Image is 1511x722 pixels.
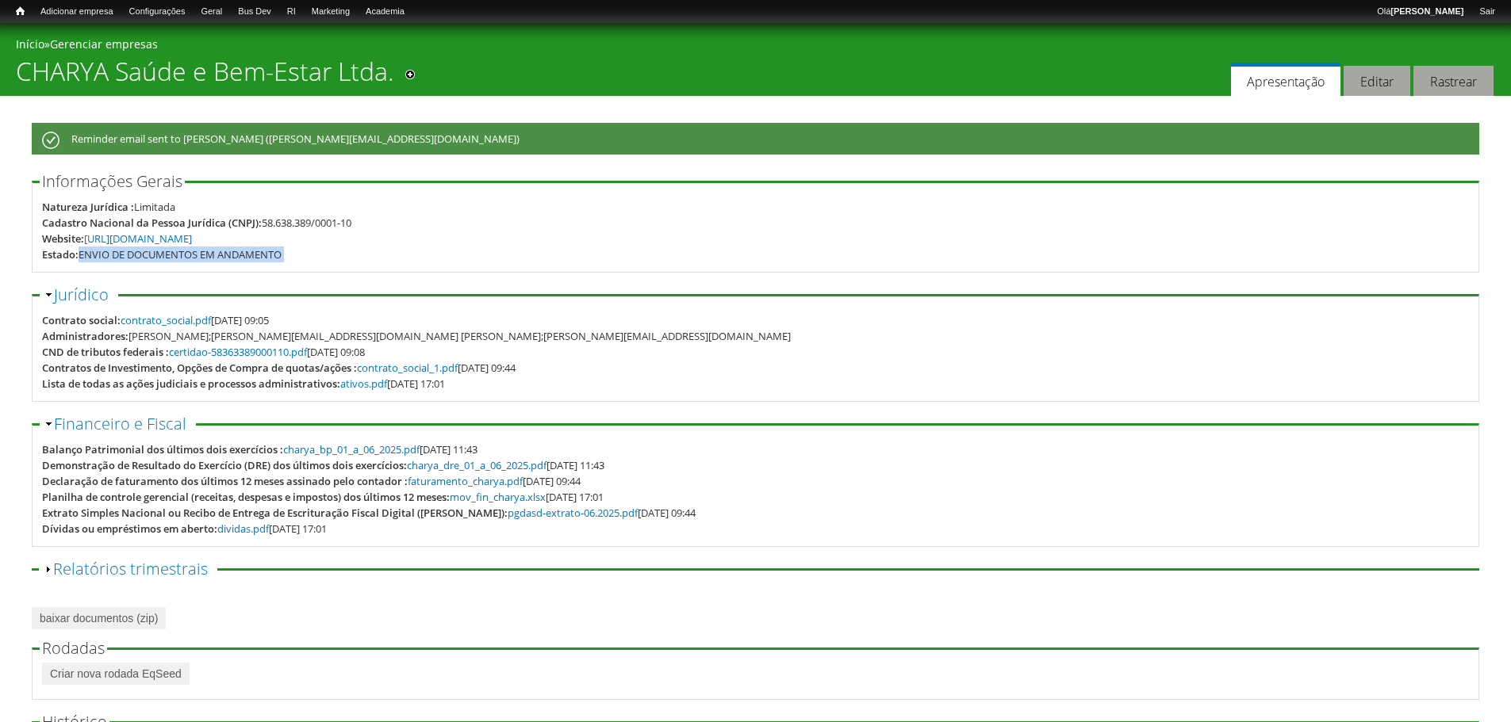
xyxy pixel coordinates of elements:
[42,521,217,537] div: Dívidas ou empréstimos em aberto:
[42,199,134,215] div: Natureza Jurídica :
[42,441,283,457] div: Balanço Patrimonial dos últimos dois exercícios :
[340,376,387,391] a: ativos.pdf
[121,4,194,20] a: Configurações
[169,345,307,359] a: certidao-58363389000110.pdf
[42,663,190,685] a: Criar nova rodada EqSeed
[217,521,327,536] span: [DATE] 17:01
[54,413,186,434] a: Financeiro e Fiscal
[279,4,304,20] a: RI
[358,4,412,20] a: Academia
[42,360,357,376] div: Contratos de Investimento, Opções de Compra de quotas/ações :
[340,376,445,391] span: [DATE] 17:01
[33,4,121,20] a: Adicionar empresa
[508,506,638,520] a: pgdasd-extrato-06.2025.pdf
[407,458,604,472] span: [DATE] 11:43
[407,458,546,472] a: charya_dre_01_a_06_2025.pdf
[8,4,33,19] a: Início
[42,344,169,360] div: CND de tributos federais :
[408,474,523,488] a: faturamento_charya.pdf
[42,328,128,344] div: Administradores:
[42,376,340,392] div: Lista de todas as ações judiciais e processos administrativos:
[357,361,516,375] span: [DATE] 09:44
[42,489,450,505] div: Planilha de controle gerencial (receitas, despesas e impostos) dos últimos 12 meses:
[283,442,477,457] span: [DATE] 11:43
[50,36,158,52] a: Gerenciar empresas
[42,457,407,473] div: Demonstração de Resultado do Exercício (DRE) dos últimos dois exercícios:
[42,246,79,262] div: Estado:
[42,231,84,246] div: Website:
[1231,63,1340,97] a: Apresentação
[1413,66,1494,97] a: Rastrear
[134,199,175,215] div: Limitada
[169,345,365,359] span: [DATE] 09:08
[16,6,25,17] span: Início
[230,4,279,20] a: Bus Dev
[408,474,581,488] span: [DATE] 09:44
[79,246,282,262] div: ENVIO DE DOCUMENTOS EM ANDAMENTO
[217,521,269,536] a: dividas.pdf
[450,490,604,504] span: [DATE] 17:01
[283,442,420,457] a: charya_bp_01_a_06_2025.pdf
[357,361,458,375] a: contrato_social_1.pdf
[450,490,546,504] a: mov_fin_charya.xlsx
[121,313,211,327] a: contrato_social.pdf
[32,607,166,629] a: baixar documentos (zip)
[1390,6,1463,16] strong: [PERSON_NAME]
[304,4,358,20] a: Marketing
[42,312,121,328] div: Contrato social:
[128,328,791,344] div: [PERSON_NAME];[PERSON_NAME][EMAIL_ADDRESS][DOMAIN_NAME] [PERSON_NAME];[PERSON_NAME][EMAIL_ADDRESS...
[42,215,262,231] div: Cadastro Nacional da Pessoa Jurídica (CNPJ):
[121,313,269,327] span: [DATE] 09:05
[42,473,408,489] div: Declaração de faturamento dos últimos 12 meses assinado pelo contador :
[16,56,394,96] h1: CHARYA Saúde e Bem-Estar Ltda.
[84,231,192,246] a: [URL][DOMAIN_NAME]
[42,505,508,521] div: Extrato Simples Nacional ou Recibo de Entrega de Escrituração Fiscal Digital ([PERSON_NAME]):
[193,4,230,20] a: Geral
[53,558,208,579] a: Relatórios trimestrais
[508,506,696,520] span: [DATE] 09:44
[1471,4,1503,20] a: Sair
[42,637,105,659] span: Rodadas
[54,284,109,305] a: Jurídico
[42,170,182,192] span: Informações Gerais
[32,123,1479,155] div: Reminder email sent to [PERSON_NAME] ([PERSON_NAME][EMAIL_ADDRESS][DOMAIN_NAME])
[1344,66,1410,97] a: Editar
[1369,4,1471,20] a: Olá[PERSON_NAME]
[262,215,351,231] div: 58.638.389/0001-10
[16,36,1495,56] div: »
[16,36,44,52] a: Início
